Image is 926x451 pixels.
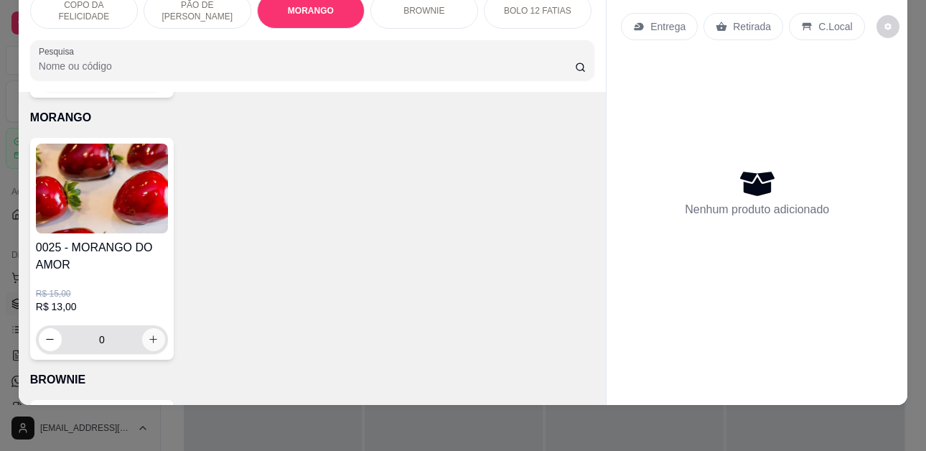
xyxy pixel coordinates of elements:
p: Nenhum produto adicionado [685,201,829,218]
p: BOLO 12 FATIAS [504,5,571,17]
button: increase-product-quantity [142,328,165,351]
p: MORANGO [288,5,334,17]
p: Retirada [733,19,771,34]
button: decrease-product-quantity [876,15,899,38]
label: Pesquisa [39,45,79,57]
h4: 0025 - MORANGO DO AMOR [36,239,168,274]
img: product-image [36,144,168,233]
p: R$ 13,00 [36,299,168,314]
p: BROWNIE [30,371,594,389]
p: MORANGO [30,109,594,126]
p: BROWNIE [403,5,444,17]
p: C.Local [818,19,852,34]
button: decrease-product-quantity [39,328,62,351]
p: R$ 15,00 [36,288,168,299]
input: Pesquisa [39,59,575,73]
p: Entrega [650,19,686,34]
